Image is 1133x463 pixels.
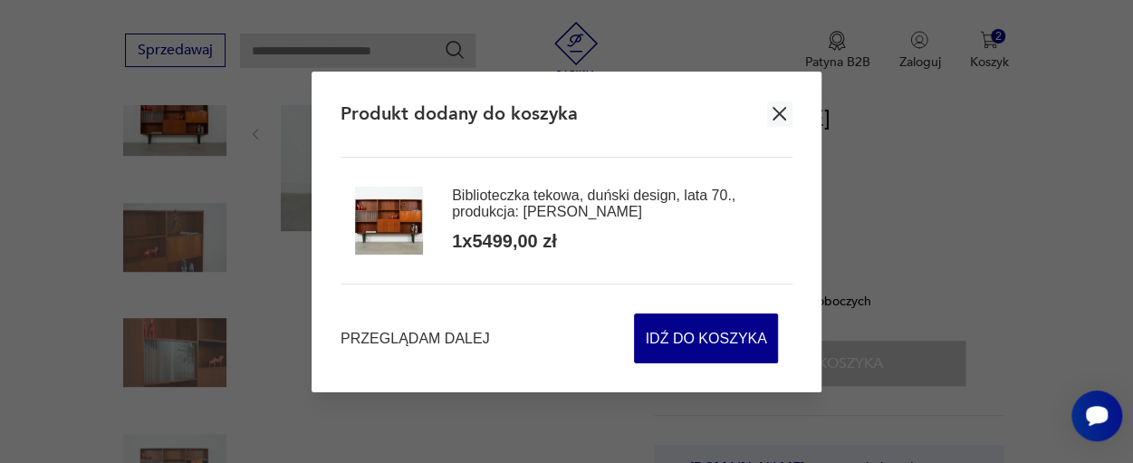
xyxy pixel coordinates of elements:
[634,313,778,363] button: Idź do koszyka
[355,187,423,255] img: Zdjęcie produktu
[645,314,766,362] span: Idź do koszyka
[341,328,489,349] button: Przeglądam dalej
[341,101,578,126] h2: Produkt dodany do koszyka
[452,229,557,254] div: 1 x 5499,00 zł
[452,188,778,220] div: Biblioteczka tekowa, duński design, lata 70., produkcja: [PERSON_NAME]
[1071,391,1122,441] iframe: Smartsupp widget button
